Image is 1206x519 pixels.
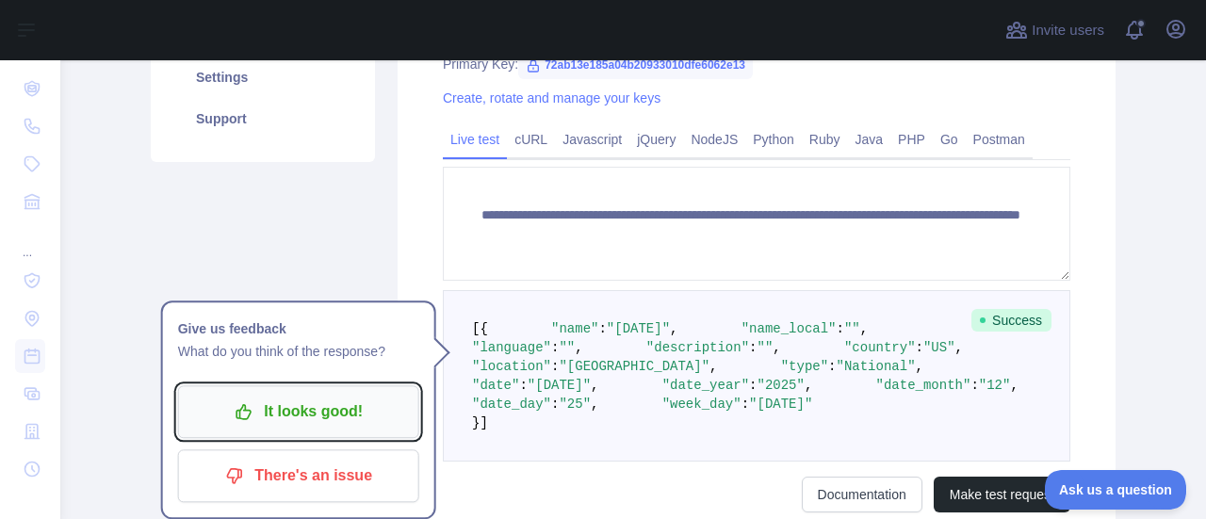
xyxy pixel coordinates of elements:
[480,321,487,336] span: {
[607,321,670,336] span: "[DATE]"
[837,359,916,374] span: "National"
[551,359,559,374] span: :
[598,321,606,336] span: :
[876,378,971,393] span: "date_month"
[480,415,487,430] span: ]
[559,340,575,355] span: ""
[443,90,660,105] a: Create, rotate and manage your keys
[670,321,677,336] span: ,
[979,378,1011,393] span: "12"
[934,477,1070,512] button: Make test request
[629,124,683,154] a: jQuery
[662,397,742,412] span: "week_day"
[749,378,757,393] span: :
[551,397,559,412] span: :
[844,340,916,355] span: "country"
[173,57,352,98] a: Settings
[518,51,753,79] span: 72ab13e185a04b20933010dfe6062e13
[923,340,955,355] span: "US"
[1010,378,1018,393] span: ,
[472,415,480,430] span: }
[443,124,507,154] a: Live test
[192,460,405,492] p: There's an issue
[472,397,551,412] span: "date_day"
[709,359,717,374] span: ,
[555,124,629,154] a: Javascript
[742,397,749,412] span: :
[828,359,836,374] span: :
[472,340,551,355] span: "language"
[559,359,709,374] span: "[GEOGRAPHIC_DATA]"
[173,98,352,139] a: Support
[773,340,780,355] span: ,
[551,340,559,355] span: :
[519,378,527,393] span: :
[646,340,749,355] span: "description"
[683,124,745,154] a: NodeJS
[591,378,598,393] span: ,
[758,378,805,393] span: "2025"
[966,124,1033,154] a: Postman
[844,321,860,336] span: ""
[559,397,591,412] span: "25"
[837,321,844,336] span: :
[916,340,923,355] span: :
[178,317,419,340] h1: Give us feedback
[1002,15,1108,45] button: Invite users
[472,359,551,374] span: "location"
[860,321,868,336] span: ,
[749,340,757,355] span: :
[178,449,419,502] button: There's an issue
[971,309,1051,332] span: Success
[472,378,519,393] span: "date"
[15,222,45,260] div: ...
[757,340,773,355] span: ""
[805,378,812,393] span: ,
[575,340,582,355] span: ,
[507,124,555,154] a: cURL
[443,55,1070,73] div: Primary Key:
[528,378,591,393] span: "[DATE]"
[662,378,749,393] span: "date_year"
[551,321,598,336] span: "name"
[933,124,966,154] a: Go
[848,124,891,154] a: Java
[742,321,837,336] span: "name_local"
[591,397,598,412] span: ,
[970,378,978,393] span: :
[749,397,812,412] span: "[DATE]"
[1045,470,1187,510] iframe: Toggle Customer Support
[178,340,419,363] p: What do you think of the response?
[802,477,922,512] a: Documentation
[802,124,848,154] a: Ruby
[916,359,923,374] span: ,
[192,396,405,428] p: It looks good!
[745,124,802,154] a: Python
[890,124,933,154] a: PHP
[1032,20,1104,41] span: Invite users
[781,359,828,374] span: "type"
[955,340,963,355] span: ,
[178,385,419,438] button: It looks good!
[472,321,480,336] span: [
